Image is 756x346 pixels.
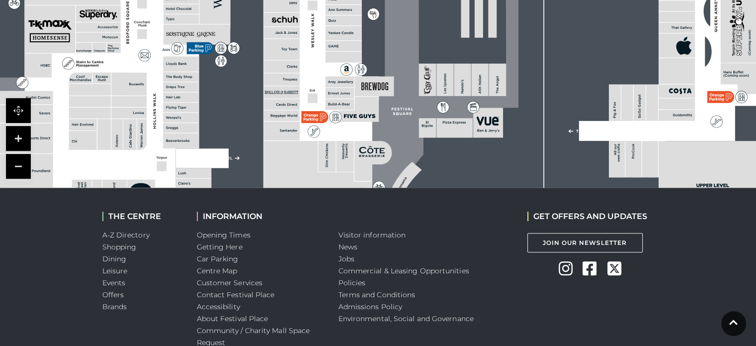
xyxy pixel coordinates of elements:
a: Dining [102,254,127,263]
a: Contact Festival Place [197,290,275,299]
a: Jobs [338,254,354,263]
a: About Festival Place [197,314,268,323]
h2: THE CENTRE [102,212,182,221]
a: Centre Map [197,266,238,275]
h2: GET OFFERS AND UPDATES [527,212,647,221]
a: Car Parking [197,254,239,263]
a: Commercial & Leasing Opportunities [338,266,469,275]
a: Offers [102,290,124,299]
a: Customer Services [197,278,263,287]
a: Opening Times [197,231,251,239]
a: Terms and Conditions [338,290,416,299]
a: Admissions Policy [338,302,403,311]
a: Policies [338,278,366,287]
a: News [338,242,357,251]
a: A-Z Directory [102,231,150,239]
a: Shopping [102,242,137,251]
a: Getting Here [197,242,243,251]
a: Brands [102,302,127,311]
a: Events [102,278,126,287]
a: Join Our Newsletter [527,233,643,252]
a: Leisure [102,266,128,275]
a: Environmental, Social and Governance [338,314,474,323]
a: Accessibility [197,302,240,311]
a: Visitor information [338,231,406,239]
h2: INFORMATION [197,212,324,221]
